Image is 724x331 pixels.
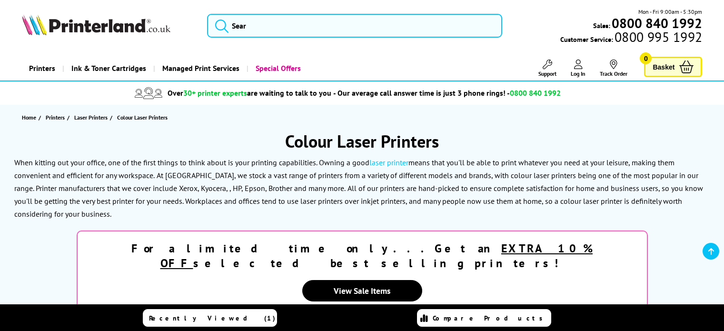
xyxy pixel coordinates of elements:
[46,112,65,122] span: Printers
[644,57,702,77] a: Basket 0
[149,314,276,322] span: Recently Viewed (1)
[538,70,556,77] span: Support
[247,56,308,80] a: Special Offers
[207,14,502,38] input: Sear
[612,14,702,32] b: 0800 840 1992
[183,88,247,98] span: 30+ printer experts
[46,112,67,122] a: Printers
[74,112,110,122] a: Laser Printers
[160,241,593,271] u: EXTRA 10% OFF
[22,112,39,122] a: Home
[638,7,702,16] span: Mon - Fri 9:00am - 5:30pm
[417,309,551,327] a: Compare Products
[14,158,674,180] p: When kitting out your office, one of the first things to think about is your printing capabilitie...
[14,171,698,193] p: At [GEOGRAPHIC_DATA], we stock a vast range of printers from a variety of different models and br...
[131,241,593,271] strong: For a limited time only...Get an selected best selling printers!
[22,14,170,35] img: Printerland Logo
[117,114,168,121] span: Colour Laser Printers
[333,88,561,98] span: - Our average call answer time is just 3 phone rings! -
[538,60,556,77] a: Support
[510,88,561,98] span: 0800 840 1992
[610,19,702,28] a: 0800 840 1992
[433,314,548,322] span: Compare Products
[653,60,674,73] span: Basket
[600,60,627,77] a: Track Order
[10,130,714,152] h1: Colour Laser Printers
[571,70,585,77] span: Log In
[62,56,153,80] a: Ink & Toner Cartridges
[14,183,703,219] p: All of our printers are hand-picked to ensure complete satisfaction for home and business users, ...
[571,60,585,77] a: Log In
[593,21,610,30] span: Sales:
[74,112,108,122] span: Laser Printers
[22,14,195,37] a: Printerland Logo
[71,56,146,80] span: Ink & Toner Cartridges
[22,56,62,80] a: Printers
[640,52,652,64] span: 0
[302,280,422,301] a: View Sale Items
[613,32,702,41] span: 0800 995 1992
[153,56,247,80] a: Managed Print Services
[369,158,408,167] a: laser printer
[560,32,702,44] span: Customer Service:
[168,88,331,98] span: Over are waiting to talk to you
[143,309,277,327] a: Recently Viewed (1)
